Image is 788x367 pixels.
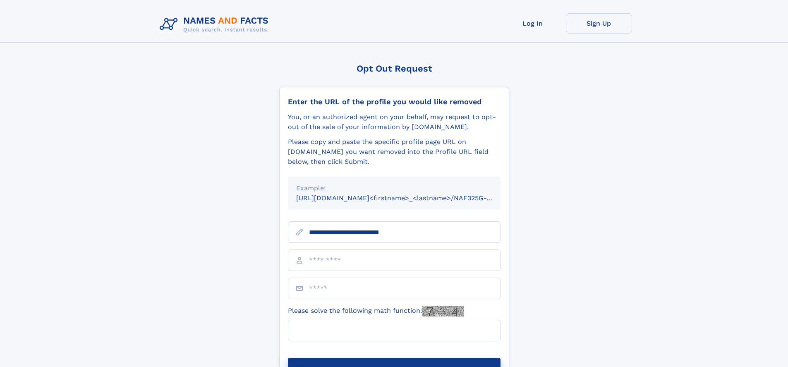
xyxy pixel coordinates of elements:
label: Please solve the following math function: [288,306,464,317]
div: Example: [296,183,492,193]
img: Logo Names and Facts [156,13,275,36]
div: You, or an authorized agent on your behalf, may request to opt-out of the sale of your informatio... [288,112,501,132]
small: [URL][DOMAIN_NAME]<firstname>_<lastname>/NAF325G-xxxxxxxx [296,194,516,202]
div: Opt Out Request [279,63,509,74]
div: Please copy and paste the specific profile page URL on [DOMAIN_NAME] you want removed into the Pr... [288,137,501,167]
a: Log In [500,13,566,34]
div: Enter the URL of the profile you would like removed [288,97,501,106]
a: Sign Up [566,13,632,34]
